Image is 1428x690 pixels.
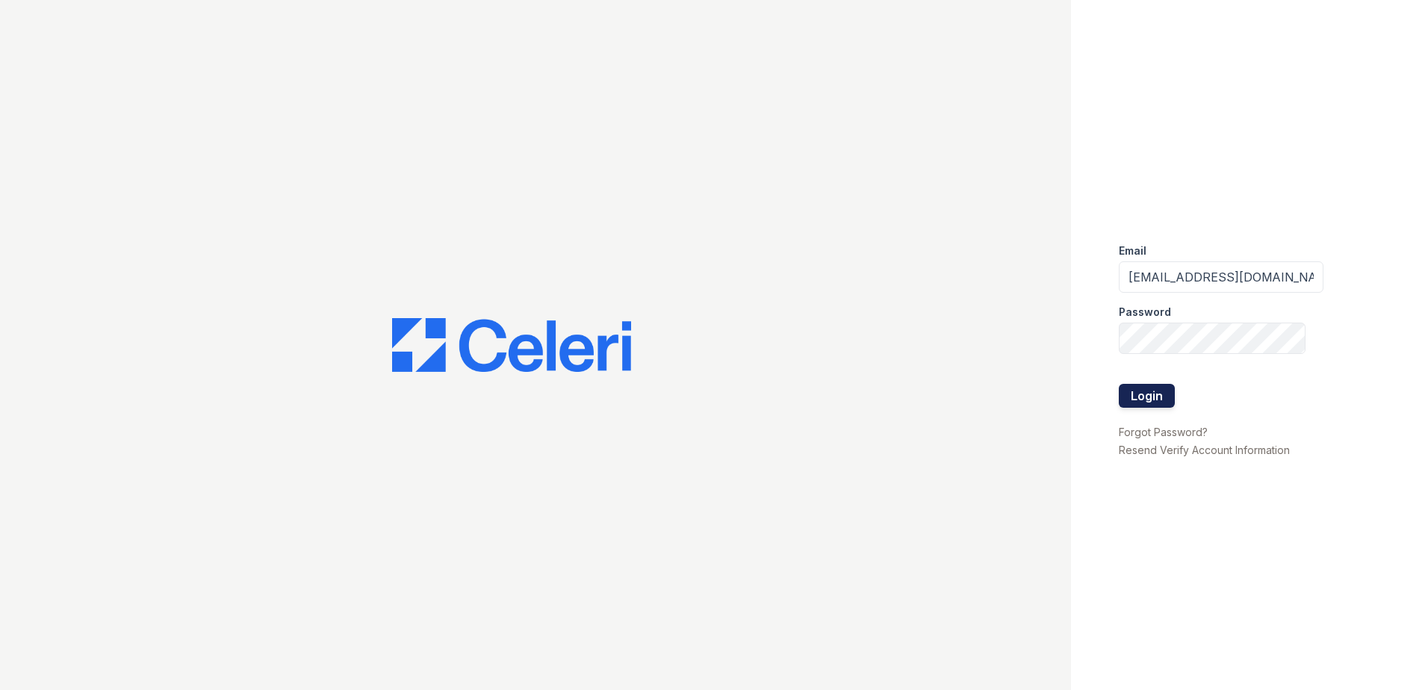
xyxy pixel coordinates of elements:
[1119,305,1171,320] label: Password
[1119,243,1146,258] label: Email
[392,318,631,372] img: CE_Logo_Blue-a8612792a0a2168367f1c8372b55b34899dd931a85d93a1a3d3e32e68fde9ad4.png
[1119,444,1290,456] a: Resend Verify Account Information
[1119,384,1175,408] button: Login
[1119,426,1208,438] a: Forgot Password?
